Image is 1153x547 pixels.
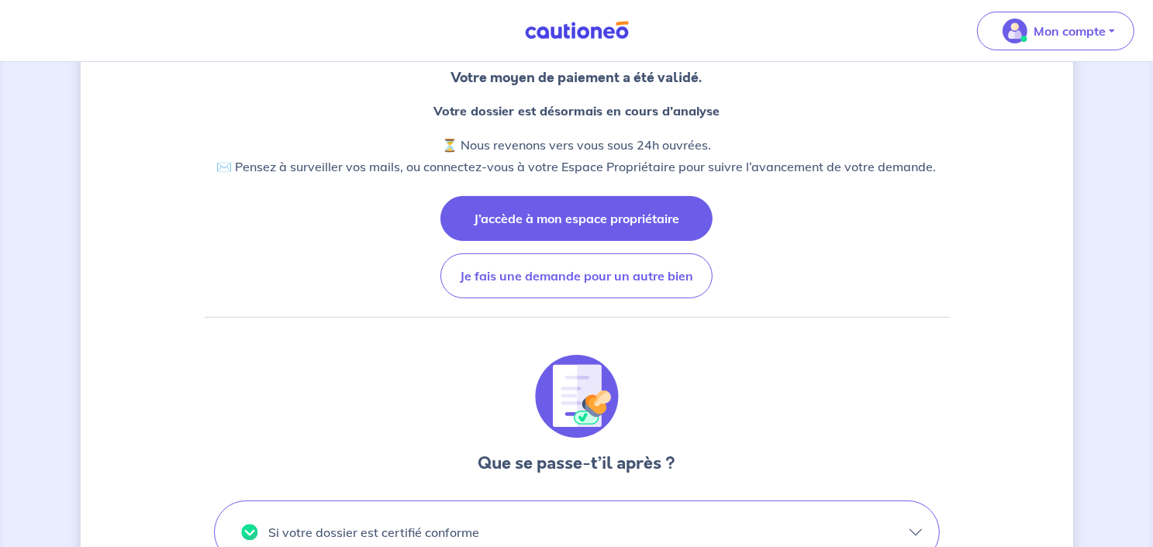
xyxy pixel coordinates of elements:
p: Si votre dossier est certifié conforme [269,520,480,545]
p: Mon compte [1034,22,1106,40]
button: Je fais une demande pour un autre bien [440,253,713,298]
img: Cautioneo [519,21,635,40]
img: illu_document_valid.svg [535,355,619,439]
h3: Que se passe-t’il après ? [478,451,675,476]
img: illu_valid.svg [241,525,258,541]
strong: Votre dossier est désormais en cours d’analyse [433,103,720,119]
p: Votre moyen de paiement a été validé. [451,67,703,88]
img: illu_account_valid_menu.svg [1003,19,1027,43]
button: J’accède à mon espace propriétaire [440,196,713,241]
button: illu_account_valid_menu.svgMon compte [977,12,1134,50]
p: ⏳ Nous revenons vers vous sous 24h ouvrées. ✉️ Pensez à surveiller vos mails, ou connectez-vous à... [217,134,937,177]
